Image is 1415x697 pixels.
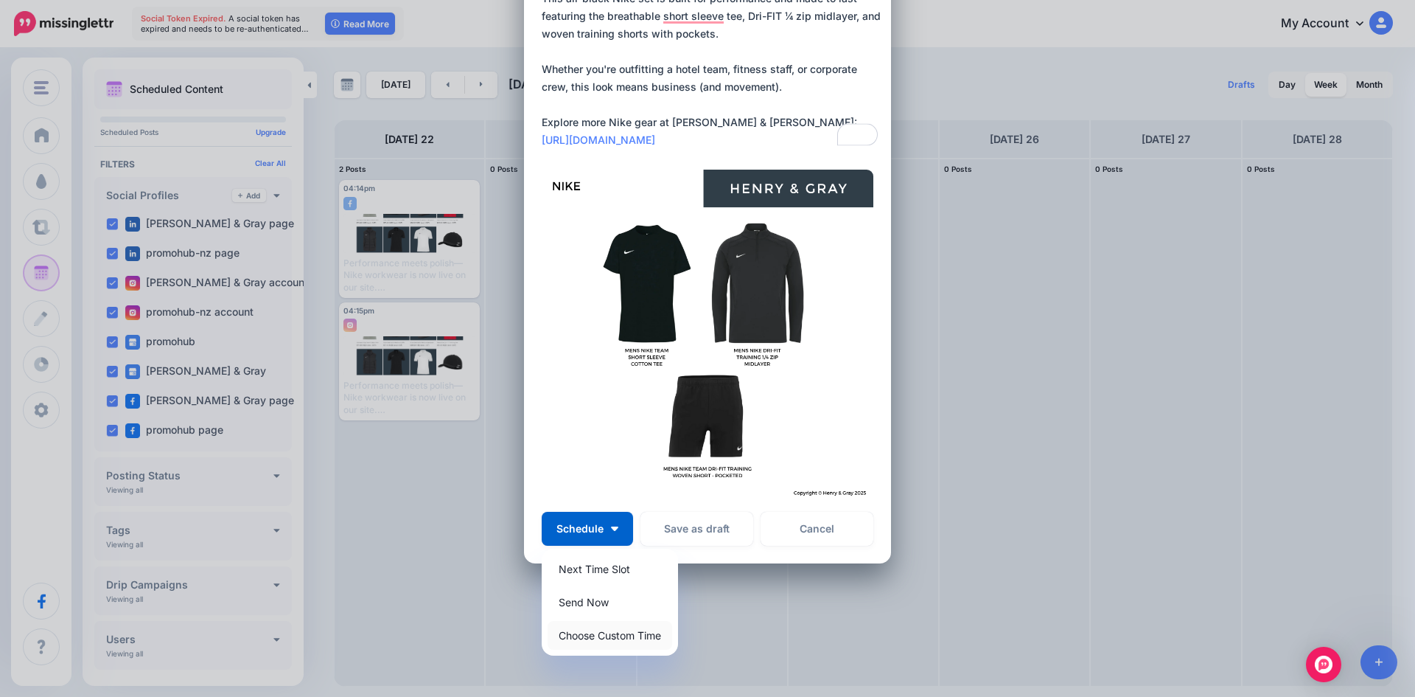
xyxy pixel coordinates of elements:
[548,555,672,583] a: Next Time Slot
[542,170,873,502] img: PJEYX9XVNWYNAYGE7YQ2S23XJAWZYWG1.png
[640,512,753,546] button: Save as draft
[1306,647,1341,682] div: Open Intercom Messenger
[542,549,678,656] div: Schedule
[548,621,672,650] a: Choose Custom Time
[611,527,618,531] img: arrow-down-white.png
[761,512,873,546] a: Cancel
[548,588,672,617] a: Send Now
[556,524,604,534] span: Schedule
[542,512,633,546] button: Schedule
